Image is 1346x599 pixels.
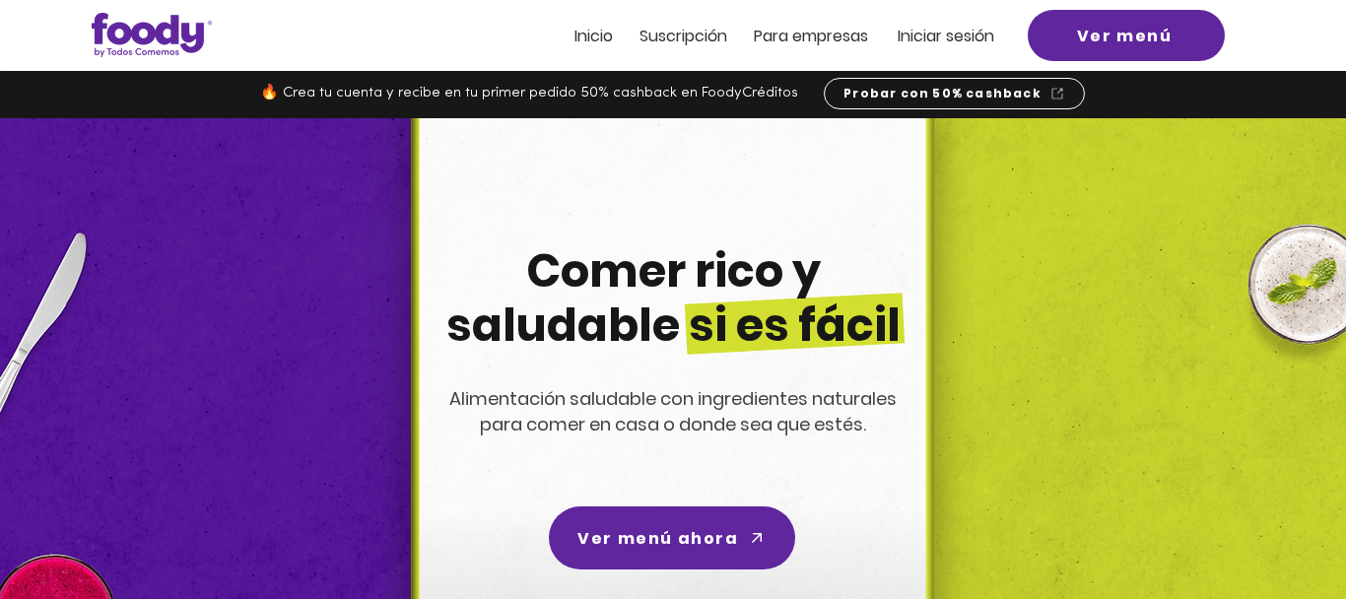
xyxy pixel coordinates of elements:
[898,25,994,47] span: Iniciar sesión
[446,239,901,357] span: Comer rico y saludable si es fácil
[574,25,613,47] span: Inicio
[449,386,897,436] span: Alimentación saludable con ingredientes naturales para comer en casa o donde sea que estés.
[577,526,738,551] span: Ver menú ahora
[92,13,212,57] img: Logo_Foody V2.0.0 (3).png
[824,78,1085,109] a: Probar con 50% cashback
[260,86,798,100] span: 🔥 Crea tu cuenta y recibe en tu primer pedido 50% cashback en FoodyCréditos
[898,28,994,44] a: Iniciar sesión
[754,25,773,47] span: Pa
[773,25,868,47] span: ra empresas
[754,28,868,44] a: Para empresas
[1232,485,1326,579] iframe: Messagebird Livechat Widget
[1028,10,1225,61] a: Ver menú
[1077,24,1173,48] span: Ver menú
[574,28,613,44] a: Inicio
[639,28,727,44] a: Suscripción
[843,85,1042,102] span: Probar con 50% cashback
[549,506,795,569] a: Ver menú ahora
[639,25,727,47] span: Suscripción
